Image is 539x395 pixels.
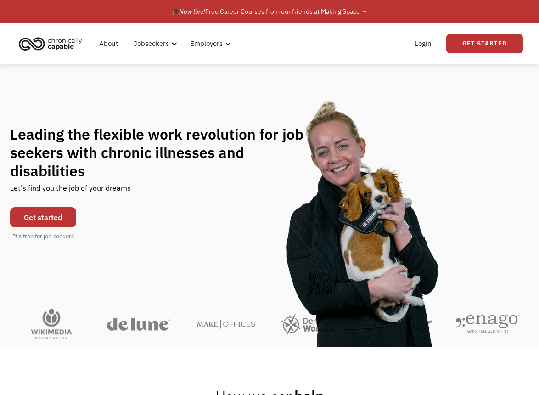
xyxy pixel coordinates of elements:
em: Now live! [179,7,205,16]
div: 🎓 Free Career Courses from our friends at Making Space → [171,6,368,17]
div: Jobseekers [128,29,180,58]
div: Employers [185,29,234,58]
div: Jobseekers [134,38,169,49]
div: Let's find you the job of your dreams [10,180,131,203]
img: Chronically Capable logo [16,34,85,54]
a: Login [409,29,437,58]
h1: Leading the flexible work revolution for job seekers with chronic illnesses and disabilities [10,125,321,180]
a: home [16,34,89,54]
div: Employers [190,38,223,49]
a: About [94,29,124,58]
a: Get Started [446,34,523,53]
div: It's free for job seekers [13,232,74,241]
a: Get started [10,207,76,227]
